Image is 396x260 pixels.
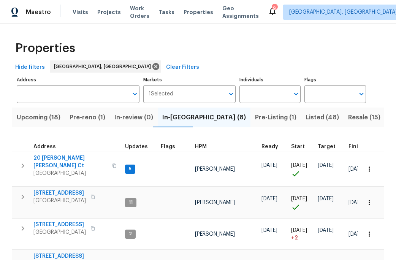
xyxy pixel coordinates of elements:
[272,5,277,12] div: 9
[318,144,336,149] span: Target
[17,78,139,82] label: Address
[54,63,154,70] span: [GEOGRAPHIC_DATA], [GEOGRAPHIC_DATA]
[222,5,259,20] span: Geo Assignments
[291,196,307,201] span: [DATE]
[291,228,307,233] span: [DATE]
[291,163,307,168] span: [DATE]
[15,63,45,72] span: Hide filters
[318,228,334,233] span: [DATE]
[97,8,121,16] span: Projects
[70,112,105,123] span: Pre-reno (1)
[33,154,108,170] span: 20 [PERSON_NAME] [PERSON_NAME] Ct
[261,196,277,201] span: [DATE]
[130,89,140,99] button: Open
[126,199,136,206] span: 11
[348,166,364,172] span: [DATE]
[33,170,108,177] span: [GEOGRAPHIC_DATA]
[348,231,364,237] span: [DATE]
[288,187,315,218] td: Project started on time
[143,78,235,82] label: Markets
[15,44,75,52] span: Properties
[291,89,301,99] button: Open
[126,231,135,237] span: 2
[33,221,86,228] span: [STREET_ADDRESS]
[226,89,236,99] button: Open
[255,112,296,123] span: Pre-Listing (1)
[114,112,153,123] span: In-review (0)
[130,5,149,20] span: Work Orders
[239,78,301,82] label: Individuals
[261,228,277,233] span: [DATE]
[33,189,86,197] span: [STREET_ADDRESS]
[50,60,161,73] div: [GEOGRAPHIC_DATA], [GEOGRAPHIC_DATA]
[126,166,135,172] span: 5
[17,112,60,123] span: Upcoming (18)
[33,228,86,236] span: [GEOGRAPHIC_DATA]
[158,10,174,15] span: Tasks
[318,163,334,168] span: [DATE]
[348,144,364,149] span: Finish
[162,112,246,123] span: In-[GEOGRAPHIC_DATA] (8)
[306,112,339,123] span: Listed (48)
[161,144,175,149] span: Flags
[261,144,278,149] span: Ready
[318,144,342,149] div: Target renovation project end date
[288,219,315,250] td: Project started 2 days late
[125,144,148,149] span: Updates
[26,8,51,16] span: Maestro
[73,8,88,16] span: Visits
[261,144,285,149] div: Earliest renovation start date (first business day after COE or Checkout)
[304,78,366,82] label: Flags
[33,252,108,260] span: [STREET_ADDRESS]
[291,144,305,149] span: Start
[356,89,367,99] button: Open
[12,60,48,75] button: Hide filters
[291,234,298,242] span: + 2
[195,200,235,205] span: [PERSON_NAME]
[348,200,364,205] span: [DATE]
[166,63,199,72] span: Clear Filters
[195,166,235,172] span: [PERSON_NAME]
[195,231,235,237] span: [PERSON_NAME]
[288,152,315,187] td: Project started on time
[33,197,86,205] span: [GEOGRAPHIC_DATA]
[33,144,56,149] span: Address
[291,144,312,149] div: Actual renovation start date
[149,91,173,97] span: 1 Selected
[195,144,207,149] span: HPM
[184,8,213,16] span: Properties
[318,196,334,201] span: [DATE]
[163,60,202,75] button: Clear Filters
[261,163,277,168] span: [DATE]
[348,112,380,123] span: Resale (15)
[348,144,371,149] div: Projected renovation finish date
